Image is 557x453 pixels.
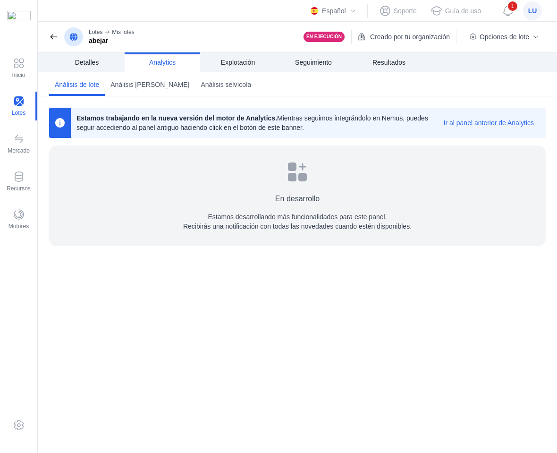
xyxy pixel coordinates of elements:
[358,30,458,44] div: Creado por tu organización
[125,52,200,72] a: Analytics
[438,115,540,131] button: Ir al panel anterior de Analytics
[75,58,99,67] span: Detalles
[76,114,277,122] span: Estamos trabajando en la nueva versión del motor de Analytics.
[110,80,189,89] span: Análisis [PERSON_NAME]
[444,118,534,128] div: Ir al panel anterior de Analytics
[351,52,427,72] a: Resultados
[149,58,176,67] span: Analytics
[7,11,31,34] img: logoRight.svg
[89,36,135,45] div: abejar
[295,58,332,67] span: Seguimiento
[8,222,29,230] div: Motores
[49,52,125,72] a: Detalles
[375,3,421,19] button: Soporte
[12,71,25,79] div: Inicio
[372,58,405,67] span: Resultados
[507,0,518,12] span: 1
[306,34,342,40] div: En ejecución
[445,6,481,16] div: Guía de uso
[112,28,134,36] div: Mis lotes
[208,212,387,222] div: Estamos desarrollando más funcionalidades para este panel.
[105,72,195,96] a: Análisis [PERSON_NAME]
[195,72,257,96] a: Análisis selvícola
[76,113,430,132] div: Mientras seguimos integrándolo en Nemus, puedes seguir accediendo al panel antiguo haciendo click...
[480,32,529,42] div: Opciones de lote
[275,193,320,205] div: En desarrollo
[276,52,351,72] a: Seguimiento
[49,72,105,96] a: Análisis de lote
[200,52,276,72] a: Explotación
[89,28,102,36] div: Lotes
[183,222,412,231] div: Recibirás una notificación con todas las novedades cuando estén disponibles.
[427,3,485,19] button: Guía de uso
[8,147,30,154] div: Mercado
[394,6,417,16] div: Soporte
[307,2,360,19] div: Español
[7,185,31,192] div: Recursos
[55,80,99,89] span: Análisis de lote
[201,80,251,89] span: Análisis selvícola
[221,58,255,67] span: Explotación
[528,6,537,16] span: lu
